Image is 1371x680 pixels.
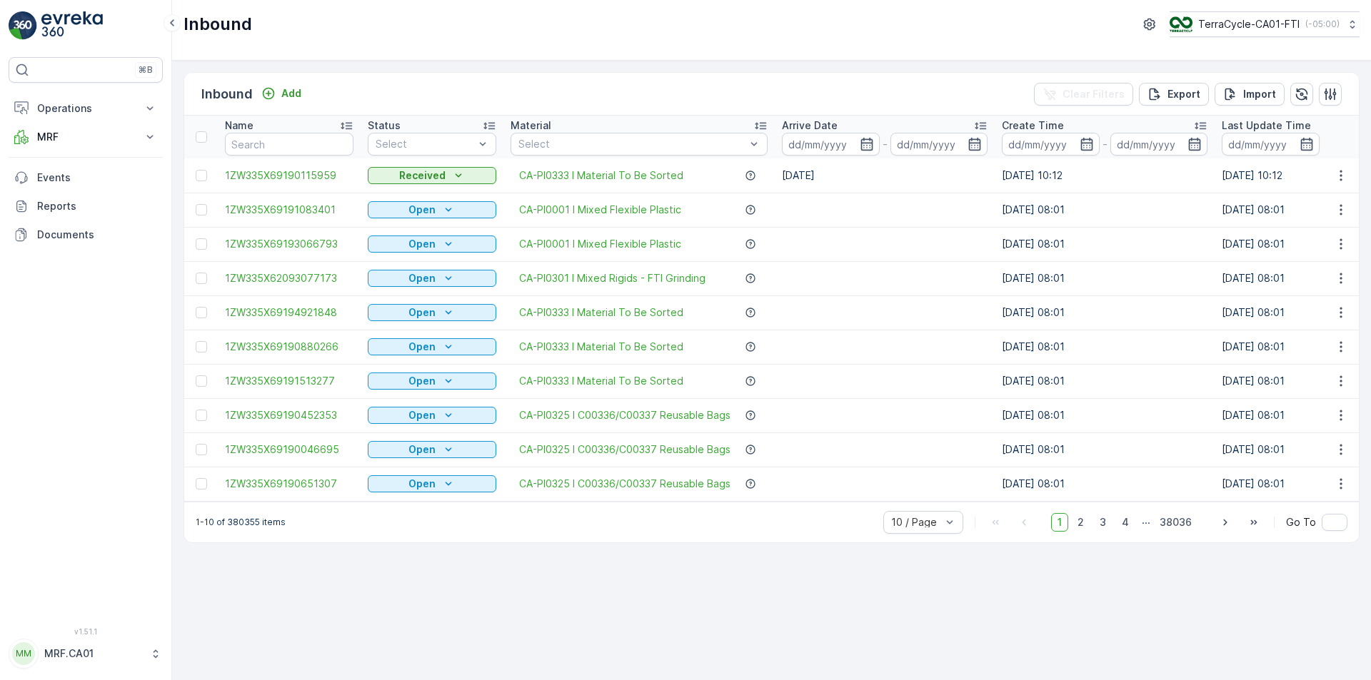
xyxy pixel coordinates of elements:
button: Clear Filters [1034,83,1133,106]
div: Toggle Row Selected [196,478,207,489]
a: CA-PI0301 I Mixed Rigids - FTI Grinding [519,271,705,285]
span: 1 [1051,513,1068,532]
td: [DATE] 08:01 [995,295,1215,330]
p: Open [408,340,436,354]
button: TerraCycle-CA01-FTI(-05:00) [1170,11,1360,37]
button: Open [368,270,496,287]
a: CA-PI0001 I Mixed Flexible Plastic [519,237,681,251]
button: Export [1139,83,1209,106]
input: dd/mm/yyyy [1002,133,1100,156]
div: Toggle Row Selected [196,273,207,284]
p: MRF.CA01 [44,646,143,661]
div: Toggle Row Selected [196,410,207,421]
span: 1ZW335X69190046695 [225,442,353,457]
td: [DATE] 08:01 [995,193,1215,227]
button: Received [368,167,496,184]
a: 1ZW335X69190452353 [225,408,353,422]
p: Select [518,137,745,151]
td: [DATE] 08:01 [995,432,1215,467]
div: Toggle Row Selected [196,341,207,352]
td: [DATE] 08:01 [995,227,1215,261]
a: Documents [9,220,163,249]
button: Open [368,338,496,355]
div: MM [12,642,35,665]
div: Toggle Row Selected [196,307,207,318]
p: Import [1243,87,1276,101]
input: dd/mm/yyyy [782,133,880,156]
img: TC_BVHiTW6.png [1170,16,1192,32]
span: 1ZW335X69190115959 [225,168,353,183]
a: CA-PI0333 I Material To Be Sorted [519,374,683,388]
p: ( -05:00 ) [1305,19,1340,30]
span: 3 [1093,513,1113,532]
div: Toggle Row Selected [196,444,207,455]
button: Operations [9,94,163,123]
p: MRF [37,130,134,144]
p: Received [399,168,446,183]
p: Open [408,203,436,217]
p: Add [281,86,301,101]
p: Open [408,477,436,491]
p: Operations [37,101,134,116]
a: CA-PI0325 I C00336/C00337 Reusable Bags [519,477,730,491]
p: Name [225,118,253,133]
span: 2 [1071,513,1090,532]
td: [DATE] [775,158,995,193]
button: MMMRF.CA01 [9,639,163,669]
a: 1ZW335X69191513277 [225,374,353,388]
td: [DATE] 08:01 [995,330,1215,364]
td: [DATE] 08:01 [995,364,1215,398]
p: 1-10 of 380355 items [196,517,286,528]
span: 1ZW335X69191083401 [225,203,353,217]
p: Arrive Date [782,118,838,133]
p: TerraCycle-CA01-FTI [1198,17,1300,31]
p: Open [408,271,436,285]
img: logo [9,11,37,40]
p: Documents [37,228,157,242]
p: Export [1167,87,1200,101]
button: Add [256,85,307,102]
a: 1ZW335X62093077173 [225,271,353,285]
a: 1ZW335X69190880266 [225,340,353,354]
span: CA-PI0325 I C00336/C00337 Reusable Bags [519,408,730,422]
a: CA-PI0333 I Material To Be Sorted [519,340,683,354]
div: Toggle Row Selected [196,375,207,387]
input: dd/mm/yyyy [1110,133,1208,156]
p: Open [408,305,436,320]
p: Open [408,408,436,422]
button: Open [368,475,496,492]
a: 1ZW335X69194921848 [225,305,353,320]
input: dd/mm/yyyy [890,133,988,156]
a: 1ZW335X69193066793 [225,237,353,251]
td: [DATE] 08:01 [995,261,1215,295]
a: CA-PI0333 I Material To Be Sorted [519,168,683,183]
span: 4 [1115,513,1135,532]
button: MRF [9,123,163,151]
a: CA-PI0001 I Mixed Flexible Plastic [519,203,681,217]
a: CA-PI0325 I C00336/C00337 Reusable Bags [519,442,730,457]
p: Inbound [184,13,252,36]
a: 1ZW335X69190651307 [225,477,353,491]
div: Toggle Row Selected [196,238,207,250]
td: [DATE] 08:01 [995,398,1215,432]
button: Open [368,235,496,253]
span: Go To [1286,515,1316,529]
p: - [883,136,888,153]
button: Open [368,201,496,218]
span: 38036 [1153,513,1198,532]
span: v 1.51.1 [9,627,163,636]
